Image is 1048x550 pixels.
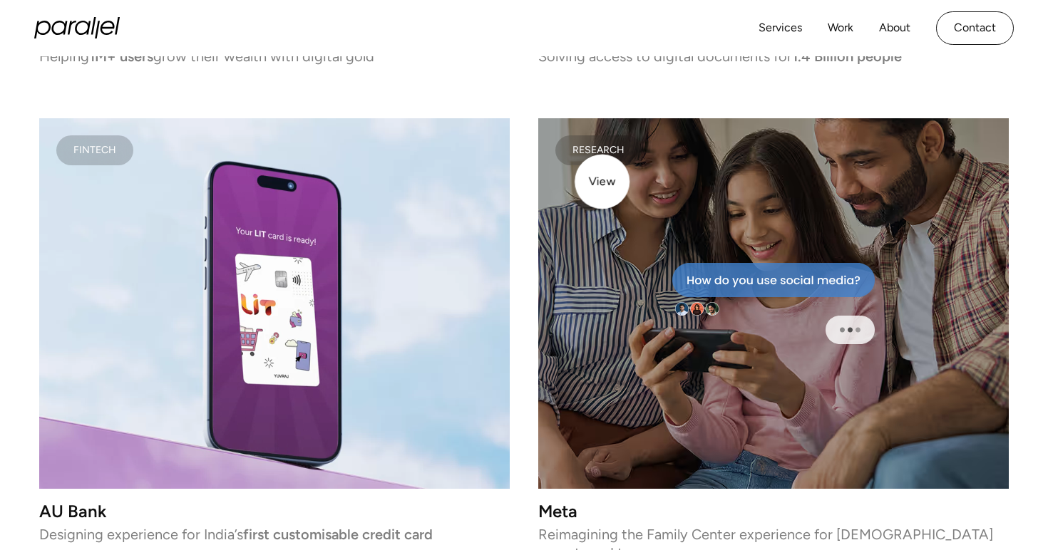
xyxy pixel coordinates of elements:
h3: AU Bank [39,506,510,518]
p: Helping grow their wealth with digital gold [39,51,510,61]
a: Contact [936,11,1014,45]
h3: Meta [538,506,1009,518]
p: Designing experience for India’s [39,529,510,539]
div: Research [572,147,625,154]
strong: 1.4 Billion people [792,48,902,65]
strong: 1M+ users [89,48,153,65]
a: Services [759,18,802,38]
p: Solving access to digital documents for [538,51,1009,61]
a: About [879,18,910,38]
strong: first customisable credit card [243,526,433,543]
a: home [34,17,120,38]
div: Fintech [73,147,116,154]
a: Work [828,18,853,38]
